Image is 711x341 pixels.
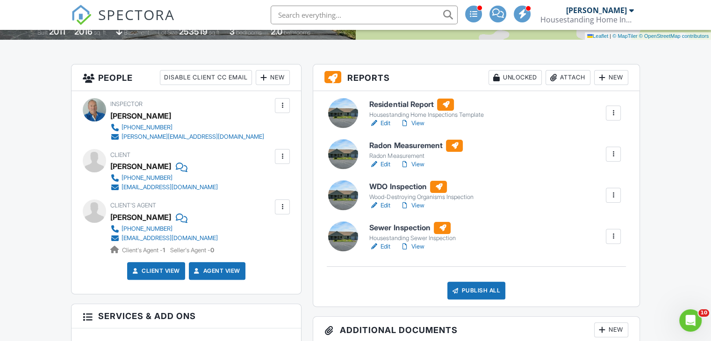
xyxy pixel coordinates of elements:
[313,64,639,91] h3: Reports
[369,222,455,242] a: Sewer Inspection Housestanding Sewer Inspection
[72,304,301,328] h3: Services & Add ons
[271,6,458,24] input: Search everything...
[130,266,180,276] a: Client View
[546,70,590,85] div: Attach
[369,181,473,201] a: WDO Inspection Wood-Destroying Organisms Inspection
[110,210,171,224] a: [PERSON_NAME]
[158,29,178,36] span: Lot Size
[124,29,149,36] span: basement
[447,282,506,299] div: Publish All
[679,309,702,332] iframe: Intercom live chat
[698,309,709,317] span: 10
[369,99,483,119] a: Residential Report Housestanding Home Inspections Template
[122,124,172,131] div: [PHONE_NUMBER]
[110,234,218,243] a: [EMAIL_ADDRESS][DOMAIN_NAME]
[122,174,172,182] div: [PHONE_NUMBER]
[594,70,628,85] div: New
[540,15,634,24] div: Housestanding Home Inspections
[71,13,175,32] a: SPECTORA
[110,123,264,132] a: [PHONE_NUMBER]
[610,33,611,39] span: |
[369,99,483,111] h6: Residential Report
[639,33,709,39] a: © OpenStreetMap contributors
[110,159,171,173] div: [PERSON_NAME]
[37,29,48,36] span: Built
[94,29,107,36] span: sq. ft.
[369,242,390,251] a: Edit
[110,100,143,107] span: Inspector
[369,160,390,169] a: Edit
[110,224,218,234] a: [PHONE_NUMBER]
[170,247,214,254] span: Seller's Agent -
[271,27,282,36] div: 2.0
[122,184,218,191] div: [EMAIL_ADDRESS][DOMAIN_NAME]
[488,70,542,85] div: Unlocked
[400,119,424,128] a: View
[192,266,240,276] a: Agent View
[256,70,290,85] div: New
[369,201,390,210] a: Edit
[369,152,463,160] div: Radon Measurement
[230,27,235,36] div: 3
[587,33,608,39] a: Leaflet
[400,201,424,210] a: View
[110,173,218,183] a: [PHONE_NUMBER]
[160,70,252,85] div: Disable Client CC Email
[49,27,65,36] div: 2011
[110,202,156,209] span: Client's Agent
[612,33,638,39] a: © MapTiler
[209,29,221,36] span: sq.ft.
[110,151,130,158] span: Client
[369,193,473,201] div: Wood-Destroying Organisms Inspection
[71,5,92,25] img: The Best Home Inspection Software - Spectora
[236,29,262,36] span: bedrooms
[122,225,172,233] div: [PHONE_NUMBER]
[122,247,166,254] span: Client's Agent -
[369,222,455,234] h6: Sewer Inspection
[400,242,424,251] a: View
[369,234,455,242] div: Housestanding Sewer Inspection
[74,27,93,36] div: 2016
[122,234,218,242] div: [EMAIL_ADDRESS][DOMAIN_NAME]
[369,111,483,119] div: Housestanding Home Inspections Template
[110,132,264,142] a: [PERSON_NAME][EMAIL_ADDRESS][DOMAIN_NAME]
[400,160,424,169] a: View
[369,140,463,152] h6: Radon Measurement
[566,6,627,15] div: [PERSON_NAME]
[284,29,310,36] span: bathrooms
[110,183,218,192] a: [EMAIL_ADDRESS][DOMAIN_NAME]
[210,247,214,254] strong: 0
[179,27,208,36] div: 253519
[98,5,175,24] span: SPECTORA
[369,181,473,193] h6: WDO Inspection
[163,247,165,254] strong: 1
[72,64,301,91] h3: People
[369,119,390,128] a: Edit
[122,133,264,141] div: [PERSON_NAME][EMAIL_ADDRESS][DOMAIN_NAME]
[110,109,171,123] div: [PERSON_NAME]
[594,322,628,337] div: New
[369,140,463,160] a: Radon Measurement Radon Measurement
